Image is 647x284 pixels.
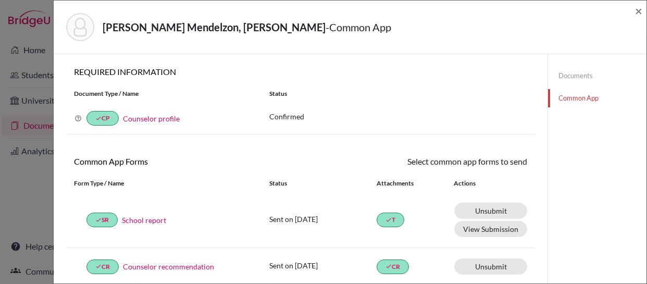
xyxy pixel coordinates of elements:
[269,179,377,188] div: Status
[454,258,527,275] a: Unsubmit
[86,213,118,227] a: doneSR
[269,260,377,271] p: Sent on [DATE]
[548,89,646,107] a: Common App
[95,263,102,269] i: done
[103,21,326,33] strong: [PERSON_NAME] Mendelzon, [PERSON_NAME]
[269,111,527,122] p: Confirmed
[269,214,377,225] p: Sent on [DATE]
[262,89,535,98] div: Status
[66,156,301,166] h6: Common App Forms
[122,215,166,226] a: School report
[635,3,642,18] span: ×
[385,263,392,269] i: done
[635,5,642,17] button: Close
[377,260,409,274] a: doneCR
[301,155,535,168] div: Select common app forms to send
[377,179,441,188] div: Attachments
[454,221,527,237] button: View Submission
[377,213,404,227] a: doneT
[123,261,214,272] a: Counselor recommendation
[123,114,180,123] a: Counselor profile
[95,115,102,121] i: done
[86,260,119,274] a: doneCR
[385,217,392,223] i: done
[95,217,102,223] i: done
[548,67,646,85] a: Documents
[441,179,506,188] div: Actions
[66,179,262,188] div: Form Type / Name
[86,111,119,126] a: doneCP
[454,203,527,219] a: Unsubmit
[66,67,535,77] h6: REQUIRED INFORMATION
[66,89,262,98] div: Document Type / Name
[326,21,391,33] span: - Common App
